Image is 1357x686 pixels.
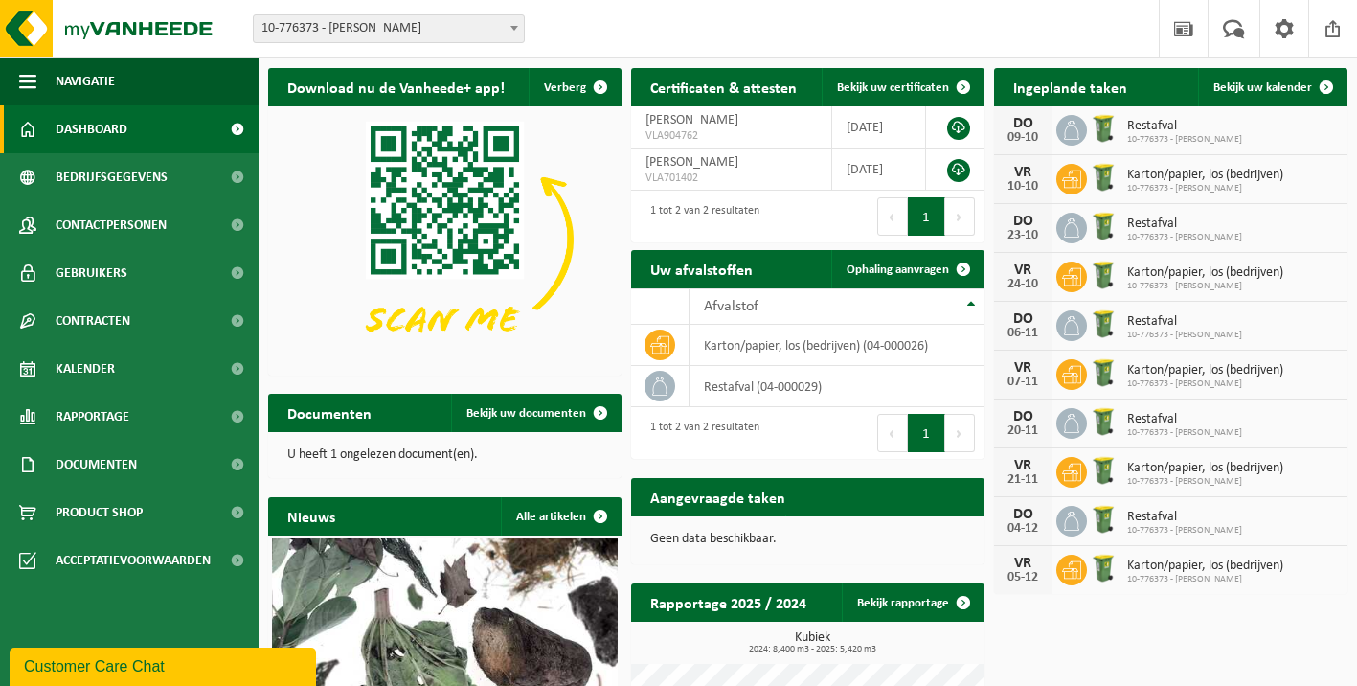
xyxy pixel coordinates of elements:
div: 07-11 [1004,376,1042,389]
span: 10-776373 - [PERSON_NAME] [1127,427,1242,439]
span: Karton/papier, los (bedrijven) [1127,559,1283,574]
span: VLA701402 [645,171,817,186]
h2: Nieuws [268,497,354,535]
span: 10-776373 - [PERSON_NAME] [1127,476,1283,488]
div: VR [1004,263,1042,278]
img: WB-0240-HPE-GN-50 [1087,112,1120,145]
span: Rapportage [56,393,129,441]
span: Karton/papier, los (bedrijven) [1127,265,1283,281]
div: VR [1004,556,1042,571]
span: 10-776373 - [PERSON_NAME] [1127,134,1242,146]
div: 21-11 [1004,473,1042,487]
span: VLA904762 [645,128,817,144]
span: [PERSON_NAME] [645,155,738,170]
img: WB-0240-HPE-GN-50 [1087,356,1120,389]
span: 10-776373 - [PERSON_NAME] [1127,232,1242,243]
img: Download de VHEPlus App [268,106,622,372]
img: WB-0240-HPE-GN-50 [1087,552,1120,584]
h2: Ingeplande taken [994,68,1146,105]
td: restafval (04-000029) [690,366,984,407]
span: 10-776373 - [PERSON_NAME] [1127,330,1242,341]
h2: Certificaten & attesten [631,68,816,105]
div: 1 tot 2 van 2 resultaten [641,195,759,238]
button: 1 [908,414,945,452]
button: Next [945,414,975,452]
a: Bekijk uw kalender [1198,68,1346,106]
span: Bekijk uw documenten [466,407,586,420]
td: karton/papier, los (bedrijven) (04-000026) [690,325,984,366]
img: WB-0240-HPE-GN-50 [1087,405,1120,438]
div: 23-10 [1004,229,1042,242]
div: 20-11 [1004,424,1042,438]
span: Bedrijfsgegevens [56,153,168,201]
span: 10-776373 - [PERSON_NAME] [1127,525,1242,537]
div: VR [1004,458,1042,473]
img: WB-0240-HPE-GN-50 [1087,259,1120,291]
span: 10-776373 - HANS ANDERS NIJLEN - NIJLEN [253,14,525,43]
div: DO [1004,214,1042,229]
button: Previous [877,414,908,452]
p: U heeft 1 ongelezen document(en). [287,448,602,462]
td: [DATE] [832,149,927,191]
p: Geen data beschikbaar. [650,533,965,546]
img: WB-0240-HPE-GN-50 [1087,454,1120,487]
span: 10-776373 - [PERSON_NAME] [1127,281,1283,292]
span: Karton/papier, los (bedrijven) [1127,461,1283,476]
span: 10-776373 - [PERSON_NAME] [1127,183,1283,194]
h2: Rapportage 2025 / 2024 [631,583,826,621]
span: Navigatie [56,57,115,105]
a: Bekijk rapportage [842,583,983,622]
span: Product Shop [56,489,143,537]
div: 09-10 [1004,131,1042,145]
span: Bekijk uw kalender [1213,81,1312,94]
span: Restafval [1127,412,1242,427]
span: 10-776373 - [PERSON_NAME] [1127,378,1283,390]
span: 10-776373 - HANS ANDERS NIJLEN - NIJLEN [254,15,524,42]
button: Next [945,197,975,236]
span: Restafval [1127,510,1242,525]
span: 10-776373 - [PERSON_NAME] [1127,574,1283,585]
span: Karton/papier, los (bedrijven) [1127,363,1283,378]
a: Bekijk uw documenten [451,394,620,432]
span: [PERSON_NAME] [645,113,738,127]
a: Alle artikelen [501,497,620,536]
div: DO [1004,507,1042,522]
span: Bekijk uw certificaten [837,81,949,94]
iframe: chat widget [10,644,320,686]
img: WB-0240-HPE-GN-50 [1087,308,1120,340]
div: VR [1004,165,1042,180]
h3: Kubiek [641,631,984,654]
span: Restafval [1127,314,1242,330]
div: 05-12 [1004,571,1042,584]
div: 06-11 [1004,327,1042,340]
span: Restafval [1127,217,1242,232]
a: Ophaling aanvragen [831,250,983,288]
img: WB-0240-HPE-GN-50 [1087,210,1120,242]
span: 2024: 8,400 m3 - 2025: 5,420 m3 [641,645,984,654]
span: Afvalstof [704,299,758,314]
button: 1 [908,197,945,236]
td: [DATE] [832,106,927,149]
h2: Uw afvalstoffen [631,250,772,287]
span: Verberg [544,81,586,94]
span: Dashboard [56,105,127,153]
div: 24-10 [1004,278,1042,291]
div: DO [1004,311,1042,327]
a: Bekijk uw certificaten [822,68,983,106]
button: Previous [877,197,908,236]
span: Gebruikers [56,249,127,297]
img: WB-0240-HPE-GN-50 [1087,161,1120,194]
span: Karton/papier, los (bedrijven) [1127,168,1283,183]
div: 04-12 [1004,522,1042,536]
span: Restafval [1127,119,1242,134]
div: 10-10 [1004,180,1042,194]
span: Ophaling aanvragen [847,263,949,276]
div: DO [1004,116,1042,131]
span: Kalender [56,345,115,393]
span: Documenten [56,441,137,489]
button: Verberg [529,68,620,106]
span: Acceptatievoorwaarden [56,537,211,584]
span: Contactpersonen [56,201,167,249]
h2: Download nu de Vanheede+ app! [268,68,524,105]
